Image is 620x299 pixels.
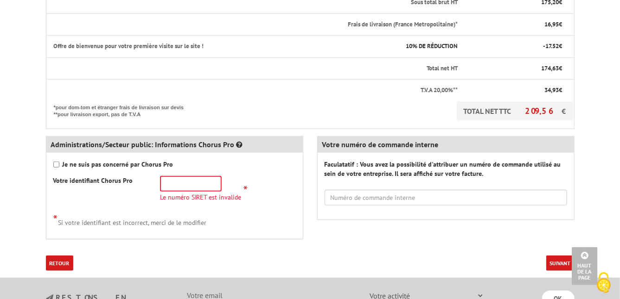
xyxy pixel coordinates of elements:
button: Suivant [546,255,575,271]
span: Le numéro SIRET est invalide [160,194,241,200]
input: Je ne suis pas concerné par Chorus Pro [53,162,59,168]
p: % DE RÉDUCTION [356,42,458,51]
button: Cookies (fenêtre modale) [588,268,620,299]
p: TOTAL NET TTC € [457,101,573,121]
div: Administrations/Secteur public: Informations Chorus Pro [46,137,303,153]
th: Offre de bienvenue pour votre première visite sur le site ! [46,36,349,58]
input: Numéro de commande interne [325,190,567,206]
span: 34,93 [545,86,559,94]
p: *pour dom-tom et étranger frais de livraison sur devis **pour livraison export, pas de T.V.A [54,101,193,118]
div: Votre numéro de commande interne [318,137,574,153]
label: Faculatatif : Vous avez la possibilité d'attribuer un numéro de commande utilisé au sein de votre... [325,160,567,178]
span: 209,56 [525,106,562,116]
div: Si votre identifiant est incorrect, merci de le modifier [53,212,296,227]
img: Cookies (fenêtre modale) [592,271,615,294]
p: - € [466,42,562,51]
label: Votre identifiant Chorus Pro [53,176,133,185]
p: T.V.A 20,00%** [54,86,458,95]
a: Haut de la page [572,247,598,285]
span: 174,63 [542,64,559,72]
strong: Je ne suis pas concerné par Chorus Pro [63,160,173,168]
span: 10 [406,42,412,50]
th: Total net HT [46,57,459,80]
p: € [466,64,562,73]
th: Frais de livraison (France Metropolitaine)* [46,13,459,36]
a: Retour [46,255,73,271]
p: € [466,20,562,29]
span: 17.52 [546,42,559,50]
p: € [466,86,562,95]
span: 16,95 [545,20,559,28]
